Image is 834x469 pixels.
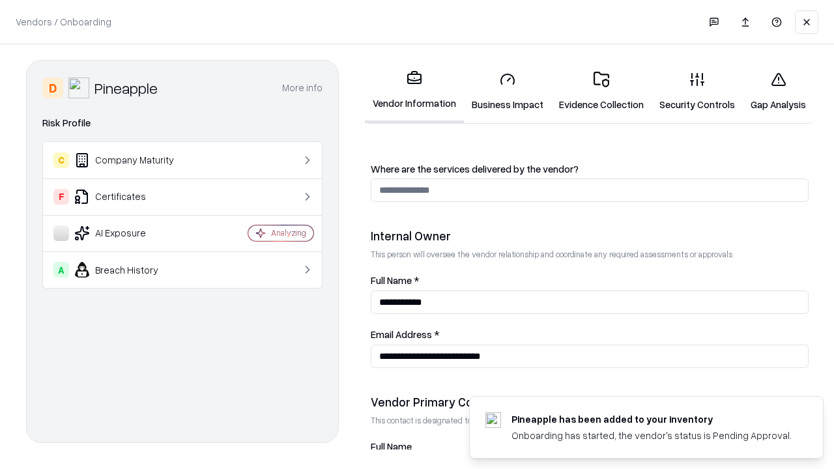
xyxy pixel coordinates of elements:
div: Vendor Primary Contact [371,394,809,410]
img: pineappleenergy.com [485,412,501,428]
div: Pineapple has been added to your inventory [511,412,792,426]
div: Risk Profile [42,115,323,131]
div: Company Maturity [53,152,209,168]
div: Pineapple [94,78,158,98]
label: Where are the services delivered by the vendor? [371,164,809,174]
div: Certificates [53,189,209,205]
div: C [53,152,69,168]
label: Email Address * [371,330,809,339]
div: Breach History [53,262,209,277]
div: D [42,78,63,98]
button: More info [282,76,323,100]
p: This person will oversee the vendor relationship and coordinate any required assessments or appro... [371,249,809,260]
a: Business Impact [464,61,551,122]
label: Full Name * [371,276,809,285]
a: Security Controls [652,61,743,122]
div: Onboarding has started, the vendor's status is Pending Approval. [511,429,792,442]
div: Analyzing [271,227,306,238]
div: A [53,262,69,277]
div: Internal Owner [371,228,809,244]
a: Vendor Information [365,60,464,123]
a: Evidence Collection [551,61,652,122]
div: AI Exposure [53,225,209,241]
a: Gap Analysis [743,61,814,122]
p: Vendors / Onboarding [16,15,111,29]
div: F [53,189,69,205]
label: Full Name [371,442,809,451]
p: This contact is designated to receive the assessment request from Shift [371,415,809,426]
img: Pineapple [68,78,89,98]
